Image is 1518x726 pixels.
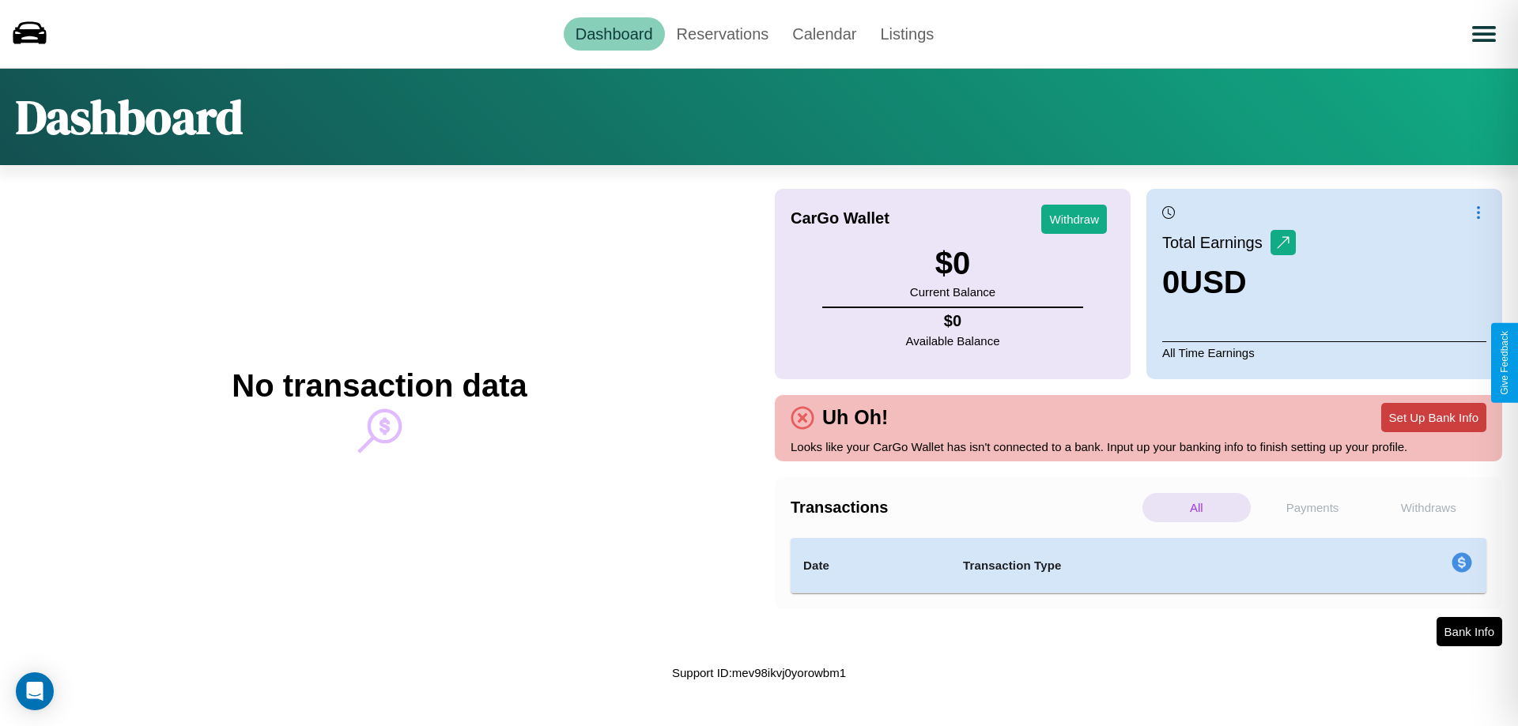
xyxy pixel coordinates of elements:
[232,368,527,404] h2: No transaction data
[803,556,938,575] h4: Date
[791,538,1486,593] table: simple table
[16,672,54,710] div: Open Intercom Messenger
[791,498,1138,517] h4: Transactions
[1499,331,1510,395] div: Give Feedback
[16,85,243,149] h1: Dashboard
[906,330,1000,352] p: Available Balance
[1462,12,1506,56] button: Open menu
[791,436,1486,457] p: Looks like your CarGo Wallet has isn't connected to a bank. Input up your banking info to finish ...
[791,209,889,228] h4: CarGo Wallet
[1381,403,1486,432] button: Set Up Bank Info
[564,17,665,51] a: Dashboard
[1041,205,1107,234] button: Withdraw
[672,662,846,683] p: Support ID: mev98ikvj0yorowbm1
[906,312,1000,330] h4: $ 0
[1437,617,1502,646] button: Bank Info
[814,406,896,429] h4: Uh Oh!
[1142,493,1251,522] p: All
[1162,341,1486,363] p: All Time Earnings
[665,17,781,51] a: Reservations
[910,281,995,303] p: Current Balance
[868,17,946,51] a: Listings
[963,556,1322,575] h4: Transaction Type
[1162,228,1271,257] p: Total Earnings
[1259,493,1367,522] p: Payments
[910,246,995,281] h3: $ 0
[1374,493,1482,522] p: Withdraws
[1162,265,1296,300] h3: 0 USD
[780,17,868,51] a: Calendar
